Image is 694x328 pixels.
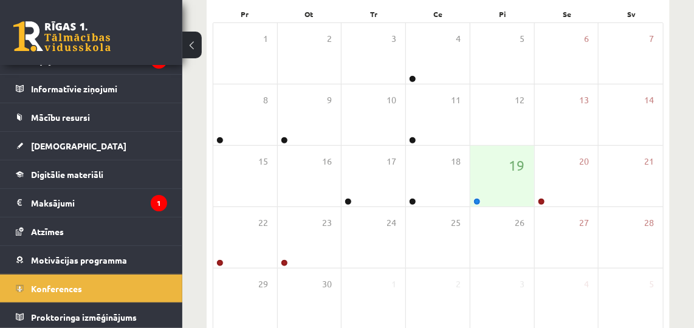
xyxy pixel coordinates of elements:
span: 16 [322,155,332,168]
span: 15 [258,155,268,168]
span: 22 [258,216,268,230]
a: Informatīvie ziņojumi [16,75,167,103]
legend: Maksājumi [31,189,167,217]
a: Konferences [16,275,167,302]
span: Atzīmes [31,226,64,237]
span: 5 [520,32,525,46]
span: 30 [322,278,332,291]
a: Maksājumi1 [16,189,167,217]
div: Pi [470,5,535,22]
a: Rīgas 1. Tālmācības vidusskola [13,21,111,52]
div: Ot [277,5,342,22]
span: 1 [263,32,268,46]
a: Digitālie materiāli [16,160,167,188]
div: Sv [599,5,664,22]
span: 1 [391,278,396,291]
span: 9 [327,94,332,107]
span: 8 [263,94,268,107]
span: 3 [520,278,525,291]
span: 27 [579,216,589,230]
span: 3 [391,32,396,46]
span: 13 [579,94,589,107]
span: [DEMOGRAPHIC_DATA] [31,140,126,151]
span: 4 [584,278,589,291]
span: 26 [515,216,525,230]
div: Se [535,5,599,22]
span: 19 [509,155,525,176]
span: 18 [451,155,461,168]
span: 17 [387,155,396,168]
span: 29 [258,278,268,291]
span: 28 [644,216,654,230]
i: 1 [151,195,167,211]
span: 12 [515,94,525,107]
span: 20 [579,155,589,168]
div: Tr [342,5,406,22]
span: Mācību resursi [31,112,90,123]
span: Proktoringa izmēģinājums [31,312,137,323]
span: 4 [456,32,461,46]
span: 11 [451,94,461,107]
span: 5 [649,278,654,291]
span: 2 [456,278,461,291]
legend: Informatīvie ziņojumi [31,75,167,103]
span: Konferences [31,283,82,294]
a: Atzīmes [16,217,167,245]
span: Motivācijas programma [31,255,127,265]
a: Mācību resursi [16,103,167,131]
span: 14 [644,94,654,107]
span: 7 [649,32,654,46]
span: 23 [322,216,332,230]
div: Pr [213,5,277,22]
span: Digitālie materiāli [31,169,103,180]
span: 2 [327,32,332,46]
span: 24 [387,216,396,230]
span: 21 [644,155,654,168]
span: 25 [451,216,461,230]
span: 6 [584,32,589,46]
a: Motivācijas programma [16,246,167,274]
div: Ce [406,5,470,22]
span: 10 [387,94,396,107]
a: [DEMOGRAPHIC_DATA] [16,132,167,160]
